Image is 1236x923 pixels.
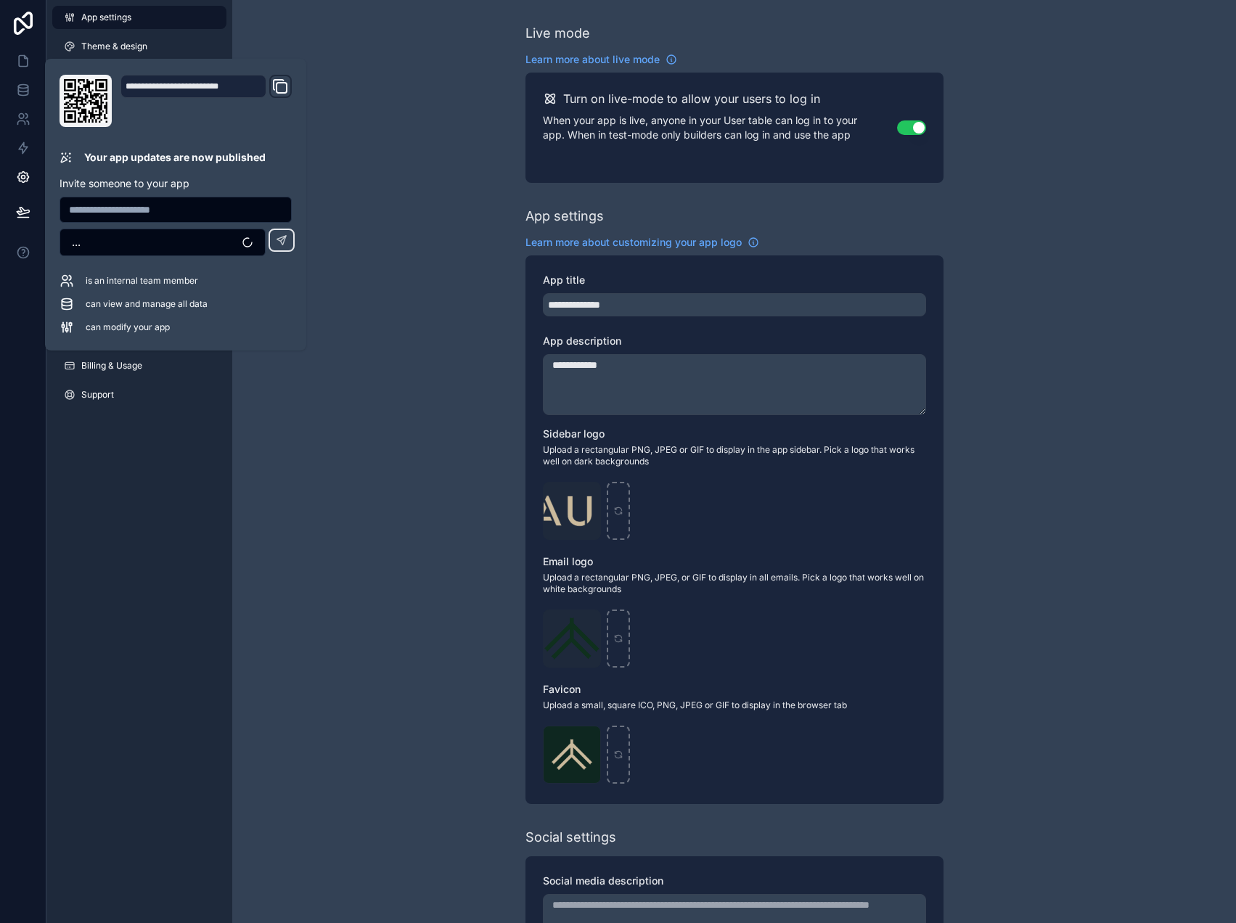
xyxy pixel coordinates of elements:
[86,298,208,310] span: can view and manage all data
[72,235,81,250] span: ...
[543,335,621,347] span: App description
[86,321,170,333] span: can modify your app
[525,827,616,848] div: Social settings
[120,75,292,127] div: Domain and Custom Link
[525,206,604,226] div: App settings
[52,383,226,406] a: Support
[543,274,585,286] span: App title
[525,52,660,67] span: Learn more about live mode
[543,683,581,695] span: Favicon
[525,23,590,44] div: Live mode
[543,444,926,467] span: Upload a rectangular PNG, JPEG or GIF to display in the app sidebar. Pick a logo that works well ...
[543,427,605,440] span: Sidebar logo
[60,229,266,256] button: Select Button
[84,150,266,165] p: Your app updates are now published
[81,389,114,401] span: Support
[543,572,926,595] span: Upload a rectangular PNG, JPEG, or GIF to display in all emails. Pick a logo that works well on w...
[52,354,226,377] a: Billing & Usage
[525,235,759,250] a: Learn more about customizing your app logo
[525,235,742,250] span: Learn more about customizing your app logo
[81,41,147,52] span: Theme & design
[81,360,142,372] span: Billing & Usage
[525,52,677,67] a: Learn more about live mode
[543,113,897,142] p: When your app is live, anyone in your User table can log in to your app. When in test-mode only b...
[60,176,292,191] p: Invite someone to your app
[86,275,198,287] span: is an internal team member
[52,35,226,58] a: Theme & design
[81,12,131,23] span: App settings
[543,700,926,711] span: Upload a small, square ICO, PNG, JPEG or GIF to display in the browser tab
[543,874,663,887] span: Social media description
[563,90,820,107] h2: Turn on live-mode to allow your users to log in
[52,6,226,29] a: App settings
[543,555,593,567] span: Email logo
